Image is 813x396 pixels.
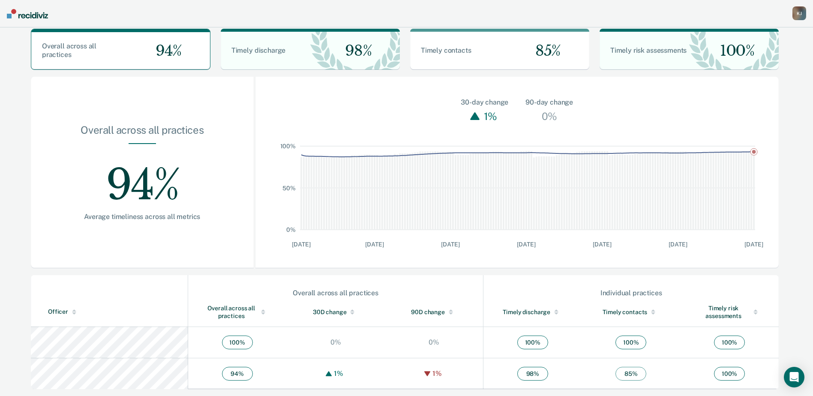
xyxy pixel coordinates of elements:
[385,297,483,327] th: Toggle SortBy
[517,367,548,381] span: 98 %
[426,338,441,346] div: 0%
[149,42,182,60] span: 94%
[48,308,184,315] div: Officer
[421,46,471,54] span: Timely contacts
[303,308,368,316] div: 30D change
[483,297,582,327] th: Toggle SortBy
[42,42,96,59] span: Overall across all practices
[58,124,226,143] div: Overall across all practices
[792,6,806,20] div: K J
[31,297,188,327] th: Toggle SortBy
[697,304,762,320] div: Timely risk assessments
[189,289,483,297] div: Overall across all practices
[501,308,564,316] div: Timely discharge
[582,297,680,327] th: Toggle SortBy
[517,336,548,349] span: 100 %
[231,46,285,54] span: Timely discharge
[338,42,372,60] span: 98%
[58,144,226,213] div: 94%
[714,336,745,349] span: 100 %
[540,108,559,125] div: 0%
[188,297,287,327] th: Toggle SortBy
[7,9,48,18] img: Recidiviz
[461,97,508,108] div: 30-day change
[669,241,687,248] text: [DATE]
[482,108,499,125] div: 1%
[517,241,535,248] text: [DATE]
[528,42,561,60] span: 85%
[615,367,646,381] span: 85 %
[222,367,253,381] span: 94 %
[484,289,778,297] div: Individual practices
[784,367,804,387] div: Open Intercom Messenger
[610,46,687,54] span: Timely risk assessments
[441,241,459,248] text: [DATE]
[205,304,269,320] div: Overall across all practices
[402,308,466,316] div: 90D change
[525,97,573,108] div: 90-day change
[713,42,755,60] span: 100%
[222,336,253,349] span: 100 %
[328,338,343,346] div: 0%
[599,308,663,316] div: Timely contacts
[430,369,444,378] div: 1%
[744,241,763,248] text: [DATE]
[593,241,611,248] text: [DATE]
[286,297,385,327] th: Toggle SortBy
[58,213,226,221] div: Average timeliness across all metrics
[792,6,806,20] button: KJ
[714,367,745,381] span: 100 %
[615,336,646,349] span: 100 %
[332,369,345,378] div: 1%
[680,297,779,327] th: Toggle SortBy
[365,241,384,248] text: [DATE]
[292,241,310,248] text: [DATE]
